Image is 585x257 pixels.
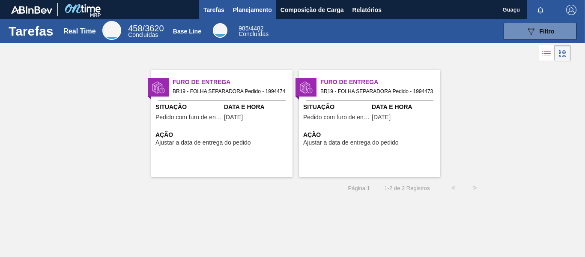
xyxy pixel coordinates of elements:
[566,5,576,15] img: Logout
[224,114,243,121] span: 31/08/2025,
[281,5,344,15] span: Composição de Carga
[504,23,576,40] button: Filtro
[443,177,464,199] button: <
[213,23,227,38] div: Base Line
[555,45,571,61] div: Visão em Cards
[102,21,121,40] div: Real Time
[303,139,399,146] span: Ajustar a data de entrega do pedido
[155,130,290,139] span: Ação
[173,28,201,35] div: Base Line
[540,28,555,35] span: Filtro
[155,139,251,146] span: Ajustar a data de entrega do pedido
[300,81,313,94] img: status
[11,6,52,14] img: TNhmsLtSVTkK8tSr43FrP2fwEKptu5GPRR3wAAAABJRU5ErkJggg==
[152,81,165,94] img: status
[233,5,272,15] span: Planejamento
[464,177,486,199] button: >
[372,103,438,112] span: Data e Hora
[155,114,222,121] span: Pedido com furo de entrega
[173,78,292,87] span: Furo de Entrega
[128,31,158,38] span: Concluídas
[128,24,142,33] span: 458
[539,45,555,61] div: Visão em Lista
[348,185,370,191] span: Página : 1
[203,5,224,15] span: Tarefas
[224,103,290,112] span: Data e Hora
[303,130,438,139] span: Ação
[383,185,430,191] span: 1 - 2 de 2 Registros
[372,114,391,121] span: 22/08/2025,
[239,30,269,37] span: Concluídas
[303,103,370,112] span: Situação
[320,78,440,87] span: Furo de Entrega
[173,87,286,96] span: BR19 - FOLHA SEPARADORA Pedido - 1994474
[155,103,222,112] span: Situação
[128,24,164,33] span: / 3620
[128,25,164,38] div: Real Time
[352,5,382,15] span: Relatórios
[63,27,96,35] div: Real Time
[239,25,248,32] span: 985
[303,114,370,121] span: Pedido com furo de entrega
[320,87,433,96] span: BR19 - FOLHA SEPARADORA Pedido - 1994473
[9,26,54,36] h1: Tarefas
[239,25,263,32] span: / 4482
[527,4,554,16] button: Notificações
[239,26,269,37] div: Base Line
